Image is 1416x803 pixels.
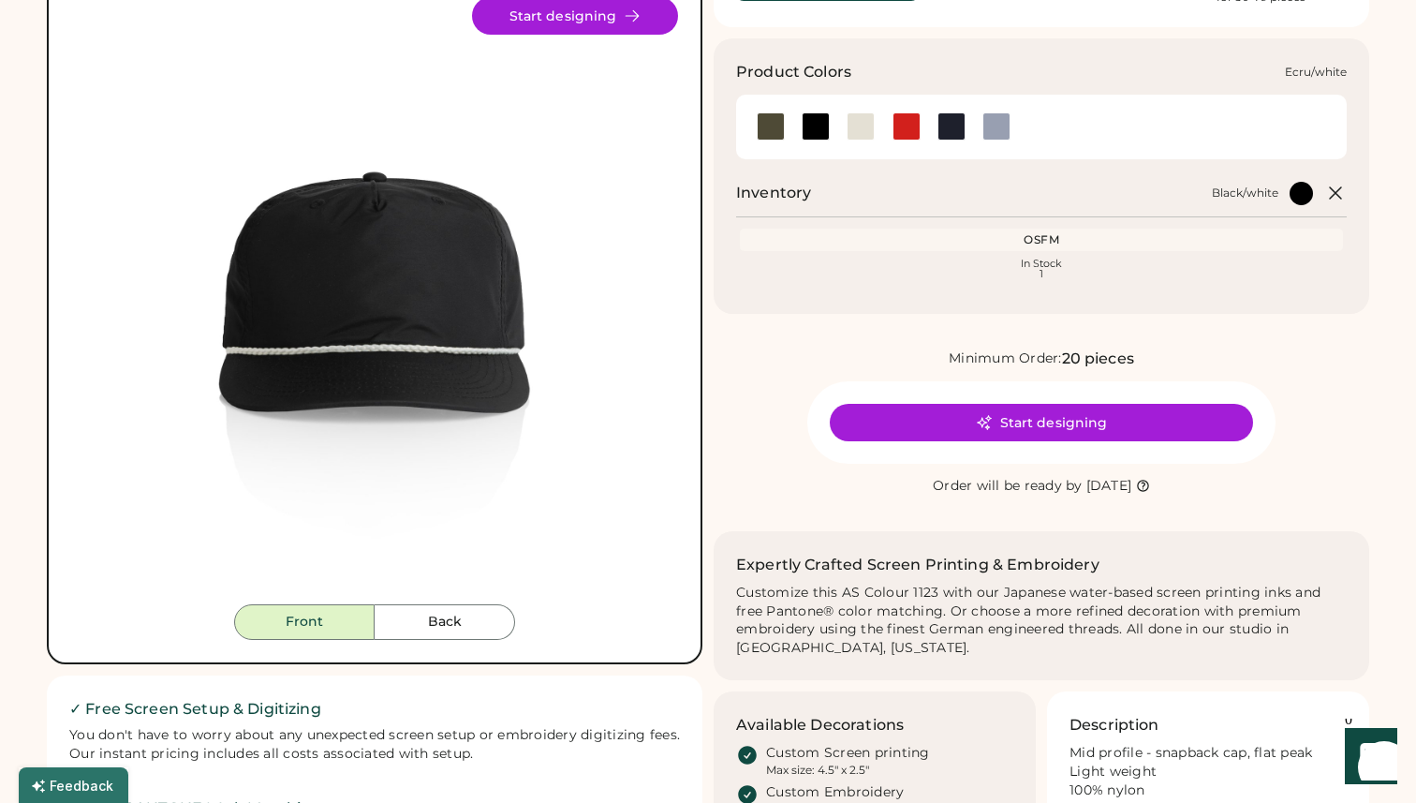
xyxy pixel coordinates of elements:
h3: Description [1069,714,1159,736]
div: Custom Screen printing [766,744,930,763]
h2: Expertly Crafted Screen Printing & Embroidery [736,554,1099,576]
h3: Available Decorations [736,714,904,736]
div: [DATE] [1086,477,1132,496]
h3: Product Colors [736,61,851,83]
div: Max size: 4.5" x 2.5" [766,763,869,778]
div: Order will be ready by [933,477,1083,496]
div: Minimum Order: [949,349,1062,368]
div: 20 pieces [1062,348,1134,370]
h2: ✓ Free Screen Setup & Digitizing [69,698,680,721]
div: OSFM [744,232,1339,247]
div: In Stock 1 [744,259,1339,279]
h2: Inventory [736,182,811,204]
div: Customize this AS Colour 1123 with our Japanese water-based screen printing inks and free Pantone... [736,584,1347,659]
iframe: Front Chat [1327,719,1408,799]
button: Front [234,604,375,640]
div: You don't have to worry about any unexpected screen setup or embroidery digitizing fees. Our inst... [69,726,680,764]
div: Ecru/white [1285,65,1347,80]
button: Start designing [830,404,1253,441]
div: Custom Embroidery [766,783,904,802]
button: Back [375,604,515,640]
div: Black/white [1212,186,1278,201]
